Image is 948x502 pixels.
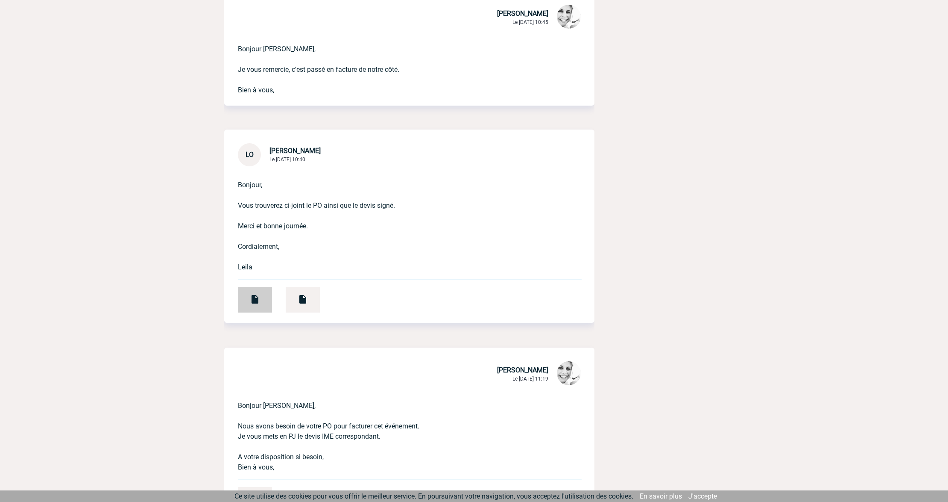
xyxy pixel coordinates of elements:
span: Le [DATE] 11:19 [512,376,548,382]
img: 103013-0.jpeg [557,5,581,29]
span: Le [DATE] 10:45 [512,19,548,25]
a: Devis PRO450576 CAPGEMINI TECHNOLOGY SERVICES.pdf [272,292,320,300]
span: Le [DATE] 10:40 [269,157,305,162]
span: Ce site utilise des cookies pour vous offrir le meilleur service. En poursuivant votre navigation... [234,492,633,500]
span: LO [246,151,254,159]
a: PO_6144_6350067933_0_US.pdf [224,292,272,300]
p: Bonjour, Vous trouverez ci-joint le PO ainsi que le devis signé. Merci et bonne journée. Cordiale... [238,166,557,272]
span: [PERSON_NAME] [497,9,548,18]
a: J'accepte [688,492,717,500]
span: [PERSON_NAME] [497,366,548,374]
img: 103013-0.jpeg [557,361,581,385]
span: [PERSON_NAME] [269,147,321,155]
a: En savoir plus [640,492,682,500]
p: Bonjour [PERSON_NAME], Je vous remercie, c'est passé en facture de notre côté. Bien à vous, [238,30,557,95]
p: Bonjour [PERSON_NAME], Nous avons besoin de votre PO pour facturer cet événement. Je vous mets en... [238,387,557,472]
